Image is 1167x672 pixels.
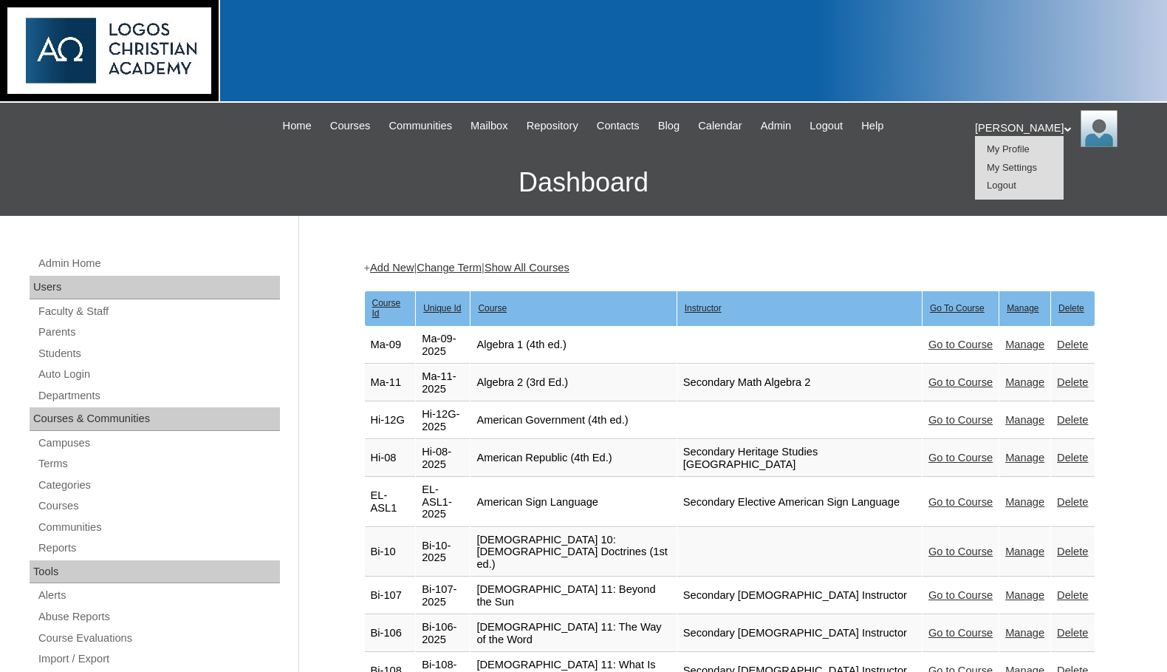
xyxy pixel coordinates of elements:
[37,497,280,515] a: Courses
[416,615,470,652] td: Bi-106-2025
[677,364,922,401] td: Secondary Math Algebra 2
[416,364,470,401] td: Ma-11-2025
[37,586,280,605] a: Alerts
[470,478,676,527] td: American Sign Language
[928,339,993,350] a: Go to Course
[470,327,676,364] td: Algebra 1 (4th ed.)
[478,303,507,313] u: Course
[365,577,416,614] td: Bi-107
[389,118,452,135] span: Communities
[677,615,922,652] td: Secondary [DEMOGRAPHIC_DATA] Instructor
[677,440,922,477] td: Secondary Heritage Studies [GEOGRAPHIC_DATA]
[365,440,416,477] td: Hi-08
[1005,589,1044,601] a: Manage
[1057,452,1088,464] a: Delete
[928,376,993,388] a: Go to Course
[470,577,676,614] td: [DEMOGRAPHIC_DATA] 11: Beyond the Sun
[37,254,280,273] a: Admin Home
[1081,110,1118,147] img: Melanie Sevilla
[470,402,676,439] td: American Government (4th ed.)
[1005,452,1044,464] a: Manage
[365,615,416,652] td: Bi-106
[370,262,414,274] a: Add New
[854,118,891,135] a: Help
[1005,496,1044,508] a: Manage
[1005,376,1044,388] a: Manage
[365,528,416,577] td: Bi-10
[1057,339,1088,350] a: Delete
[417,262,482,274] a: Change Term
[37,345,280,363] a: Students
[519,118,586,135] a: Repository
[928,627,993,639] a: Go to Course
[677,478,922,527] td: Secondary Elective American Sign Language
[810,118,843,135] span: Logout
[416,478,470,527] td: EL-ASL1-2025
[928,589,993,601] a: Go to Course
[1057,627,1088,639] a: Delete
[470,615,676,652] td: [DEMOGRAPHIC_DATA] 11: The Way of the Word
[658,118,680,135] span: Blog
[37,455,280,473] a: Terms
[1005,627,1044,639] a: Manage
[365,478,416,527] td: EL-ASL1
[37,650,280,668] a: Import / Export
[1057,496,1088,508] a: Delete
[381,118,459,135] a: Communities
[323,118,378,135] a: Courses
[283,118,312,135] span: Home
[987,162,1037,173] a: My Settings
[470,364,676,401] td: Algebra 2 (3rd Ed.)
[677,577,922,614] td: Secondary [DEMOGRAPHIC_DATA] Instructor
[37,629,280,648] a: Course Evaluations
[987,180,1016,191] a: Logout
[589,118,647,135] a: Contacts
[691,118,749,135] a: Calendar
[30,560,280,584] div: Tools
[416,402,470,439] td: Hi-12G-2025
[975,110,1152,147] div: [PERSON_NAME]
[364,260,1095,276] div: + | |
[416,528,470,577] td: Bi-10-2025
[485,262,569,274] a: Show All Courses
[30,276,280,299] div: Users
[861,118,883,135] span: Help
[37,365,280,384] a: Auto Login
[470,528,676,577] td: [DEMOGRAPHIC_DATA] 10: [DEMOGRAPHIC_DATA] Doctrines (1st ed.)
[470,118,508,135] span: Mailbox
[37,302,280,321] a: Faculty & Staff
[1057,546,1088,557] a: Delete
[37,608,280,626] a: Abuse Reports
[37,518,280,537] a: Communities
[372,298,401,319] u: Course Id
[365,327,416,364] td: Ma-09
[7,7,211,94] img: logo-white.png
[416,577,470,614] td: Bi-107-2025
[1057,414,1088,426] a: Delete
[1005,546,1044,557] a: Manage
[365,364,416,401] td: Ma-11
[753,118,799,135] a: Admin
[1005,339,1044,350] a: Manage
[1057,376,1088,388] a: Delete
[928,452,993,464] a: Go to Course
[928,496,993,508] a: Go to Course
[423,303,461,313] u: Unique Id
[527,118,578,135] span: Repository
[37,539,280,557] a: Reports
[761,118,792,135] span: Admin
[651,118,687,135] a: Blog
[1057,589,1088,601] a: Delete
[698,118,742,135] span: Calendar
[276,118,319,135] a: Home
[37,323,280,342] a: Parents
[30,407,280,431] div: Courses & Communities
[37,387,280,405] a: Departments
[330,118,371,135] span: Courses
[365,402,416,439] td: Hi-12G
[685,303,722,313] u: Instructor
[416,327,470,364] td: Ma-09-2025
[597,118,640,135] span: Contacts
